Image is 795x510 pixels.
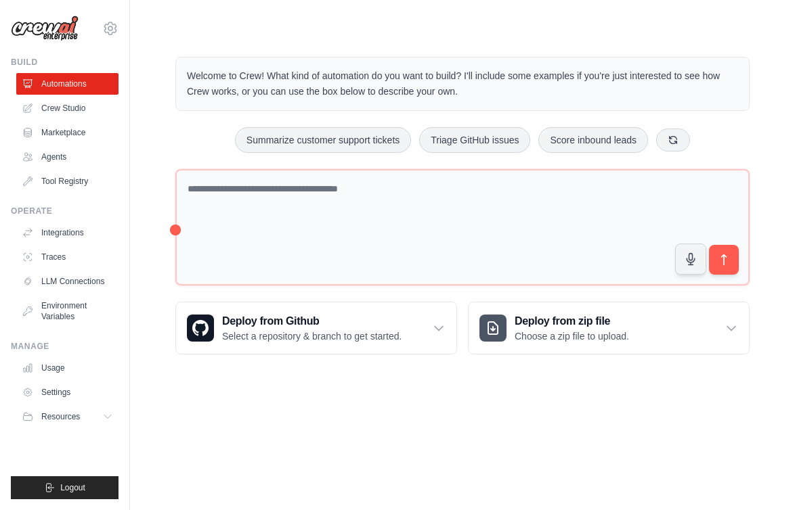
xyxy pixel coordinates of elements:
[16,381,119,403] a: Settings
[515,313,629,329] h3: Deploy from zip file
[11,16,79,41] img: Logo
[11,206,119,216] div: Operate
[11,341,119,352] div: Manage
[538,127,648,153] button: Score inbound leads
[16,246,119,268] a: Traces
[16,357,119,379] a: Usage
[60,482,85,493] span: Logout
[187,68,738,99] p: Welcome to Crew! What kind of automation do you want to build? I'll include some examples if you'...
[16,222,119,244] a: Integrations
[515,329,629,343] p: Choose a zip file to upload.
[16,122,119,143] a: Marketplace
[16,97,119,119] a: Crew Studio
[16,73,119,95] a: Automations
[16,406,119,427] button: Resources
[11,57,119,68] div: Build
[222,329,402,343] p: Select a repository & branch to get started.
[235,127,411,153] button: Summarize customer support tickets
[16,271,119,292] a: LLM Connections
[16,295,119,327] a: Environment Variables
[41,411,80,422] span: Resources
[419,127,530,153] button: Triage GitHub issues
[16,170,119,192] a: Tool Registry
[222,313,402,329] h3: Deploy from Github
[11,476,119,499] button: Logout
[16,146,119,168] a: Agents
